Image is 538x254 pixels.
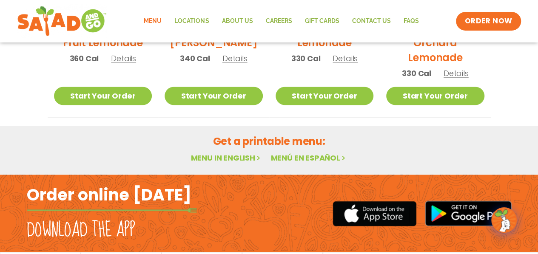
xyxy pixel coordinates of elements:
[333,200,416,227] img: appstore
[291,53,321,64] span: 330 Cal
[70,53,99,64] span: 360 Cal
[402,68,431,79] span: 330 Cal
[215,11,259,31] a: About Us
[397,11,425,31] a: FAQs
[386,87,484,105] a: Start Your Order
[333,53,358,64] span: Details
[111,53,136,64] span: Details
[191,152,262,163] a: Menu in English
[345,11,397,31] a: Contact Us
[54,87,152,105] a: Start Your Order
[165,87,263,105] a: Start Your Order
[456,12,521,31] a: ORDER NOW
[425,200,512,226] img: google_play
[27,208,197,212] img: fork
[276,87,374,105] a: Start Your Order
[137,11,168,31] a: Menu
[270,152,347,163] a: Menú en español
[444,68,469,79] span: Details
[298,11,345,31] a: GIFT CARDS
[464,16,512,26] span: ORDER NOW
[222,53,248,64] span: Details
[27,184,191,205] h2: Order online [DATE]
[137,11,425,31] nav: Menu
[492,208,516,232] img: wpChatIcon
[27,218,135,242] h2: Download the app
[168,11,215,31] a: Locations
[48,134,491,149] h2: Get a printable menu:
[180,53,210,64] span: 340 Cal
[17,4,107,38] img: new-SAG-logo-768×292
[259,11,298,31] a: Careers
[386,20,484,65] h2: Black Cherry Orchard Lemonade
